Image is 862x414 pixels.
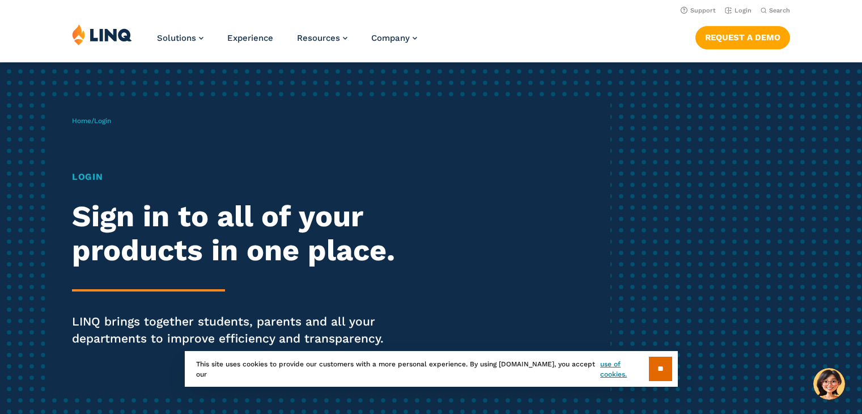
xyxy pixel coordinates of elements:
h2: Sign in to all of your products in one place. [72,200,404,268]
span: Solutions [157,33,196,43]
a: Support [681,7,716,14]
a: use of cookies. [600,359,648,379]
a: Home [72,117,91,125]
a: Login [725,7,751,14]
button: Hello, have a question? Let’s chat. [813,368,845,400]
span: Search [769,7,790,14]
nav: Button Navigation [695,24,790,49]
button: Open Search Bar [761,6,790,15]
span: Company [371,33,410,43]
div: This site uses cookies to provide our customers with a more personal experience. By using [DOMAIN... [185,351,678,387]
a: Request a Demo [695,26,790,49]
img: LINQ | K‑12 Software [72,24,132,45]
a: Resources [297,33,347,43]
span: Resources [297,33,340,43]
h1: Login [72,170,404,184]
nav: Primary Navigation [157,24,417,61]
a: Solutions [157,33,203,43]
span: / [72,117,111,125]
a: Experience [227,33,273,43]
a: Company [371,33,417,43]
span: Login [94,117,111,125]
p: LINQ brings together students, parents and all your departments to improve efficiency and transpa... [72,313,404,347]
